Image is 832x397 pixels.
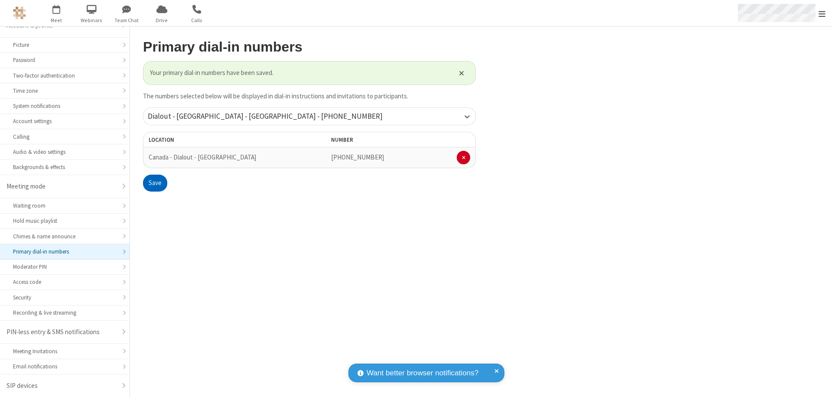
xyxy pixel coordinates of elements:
div: Moderator PIN [13,263,117,271]
div: Account settings [13,117,117,125]
p: The numbers selected below will be displayed in dial-in instructions and invitations to participa... [143,91,476,101]
button: Save [143,175,167,192]
span: Calls [181,16,213,24]
div: Picture [13,41,117,49]
div: Access code [13,278,117,286]
div: Calling [13,133,117,141]
div: Primary dial-in numbers [13,247,117,256]
th: Number [326,132,476,147]
div: System notifications [13,102,117,110]
span: Webinars [75,16,108,24]
div: Meeting Invitations [13,347,117,355]
div: Two-factor authentication [13,72,117,80]
div: Time zone [13,87,117,95]
span: Team Chat [110,16,143,24]
div: PIN-less entry & SMS notifications [6,327,117,337]
span: Your primary dial-in numbers have been saved. [150,68,448,78]
div: Security [13,293,117,302]
span: Want better browser notifications? [367,368,478,379]
div: Email notifications [13,362,117,371]
div: Meeting mode [6,182,117,192]
img: QA Selenium DO NOT DELETE OR CHANGE [13,7,26,20]
div: Password [13,56,117,64]
div: SIP devices [6,381,117,391]
div: Backgrounds & effects [13,163,117,171]
th: Location [143,132,276,147]
div: Waiting room [13,202,117,210]
span: Drive [146,16,178,24]
span: [PHONE_NUMBER] [331,153,384,161]
div: Recording & live streaming [13,309,117,317]
div: Audio & video settings [13,148,117,156]
span: Dialout - [GEOGRAPHIC_DATA] - [GEOGRAPHIC_DATA] - [PHONE_NUMBER] [148,111,383,121]
h2: Primary dial-in numbers [143,39,476,55]
button: Close alert [455,66,469,79]
div: Chimes & name announce [13,232,117,241]
span: Meet [40,16,73,24]
div: Hold music playlist [13,217,117,225]
td: Canada - Dialout - [GEOGRAPHIC_DATA] [143,147,276,168]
